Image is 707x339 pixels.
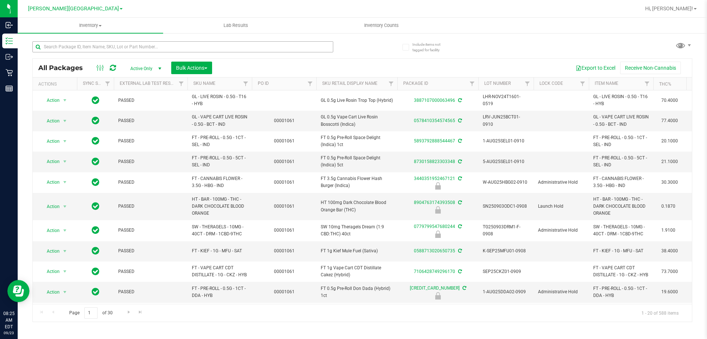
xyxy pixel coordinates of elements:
[396,292,479,300] div: Administrative Hold
[240,77,252,90] a: Filter
[274,228,295,233] a: 00001061
[593,224,649,238] span: SW - THERAGELS - 10MG - 40CT - DRM - 1CBD-9THC
[593,196,649,217] span: HT - BAR - 100MG - THC - DARK CHOCOLATE BLOOD ORANGE
[192,196,247,217] span: HT - BAR - 100MG - THC - DARK CHOCOLATE BLOOD ORANGE
[457,138,462,143] span: Sync from Compliance System
[6,21,13,29] inline-svg: Inbound
[28,6,119,12] span: [PERSON_NAME][GEOGRAPHIC_DATA]
[92,266,99,277] span: In Sync
[354,22,409,29] span: Inventory Counts
[40,266,60,277] span: Action
[92,136,99,146] span: In Sync
[571,62,620,74] button: Export to Excel
[658,287,682,297] span: 19.6000
[538,179,584,186] span: Administrative Hold
[193,81,215,86] a: SKU Name
[18,18,163,33] a: Inventory
[457,224,462,229] span: Sync from Compliance System
[3,310,14,330] p: 08:25 AM EDT
[483,158,529,165] span: 5-AUG25SEL01-0910
[457,176,462,181] span: Sync from Compliance System
[60,95,70,105] span: select
[135,307,146,317] a: Go to the last page
[214,22,258,29] span: Lab Results
[192,248,247,255] span: FT - KIEF - 1G - MFU - SAT
[658,115,682,126] span: 77.4000
[538,288,584,295] span: Administrative Hold
[92,177,99,187] span: In Sync
[414,138,455,143] a: 5893792888544467
[641,77,653,90] a: Filter
[414,118,455,123] a: 0578410354574565
[483,248,529,255] span: K-SEP25MFU01-0908
[274,138,295,143] a: 00001061
[321,114,393,128] span: GL 0.5g Vape Cart Live Rosin Bosscotti (Indica)
[118,268,183,275] span: PASSED
[457,200,462,205] span: Sync from Compliance System
[414,98,455,103] a: 3887107000063496
[63,307,119,319] span: Page of 30
[60,287,70,297] span: select
[483,288,529,295] span: 1-AUG25DDA02-0909
[396,182,479,190] div: Administrative Hold
[274,269,295,274] a: 00001061
[593,264,649,279] span: FT - VAPE CART CDT DISTILLATE - 1G - CKZ - HYB
[645,6,693,11] span: Hi, [PERSON_NAME]!
[457,248,462,253] span: Sync from Compliance System
[321,134,393,148] span: FT 0.5g Pre-Roll Space Delight (Indica) 1ct
[84,307,98,319] input: 1
[658,225,679,236] span: 1.9100
[483,179,529,186] span: W-AUG25HBG02-0910
[6,69,13,76] inline-svg: Retail
[658,156,682,167] span: 21.1000
[521,77,534,90] a: Filter
[483,138,529,145] span: 1-AUG25SEL01-0910
[92,287,99,297] span: In Sync
[322,81,377,86] a: Sku Retail Display Name
[321,248,393,255] span: FT 1g Kief Mule Fuel (Sativa)
[593,93,649,107] span: GL - LIVE ROSIN - 0.5G - T16 - HYB
[483,93,529,107] span: LHR-NOV24T1601-0519
[92,115,99,126] span: In Sync
[414,176,455,181] a: 3440351952467121
[636,307,685,318] span: 1 - 20 of 588 items
[457,118,462,123] span: Sync from Compliance System
[593,175,649,189] span: FT - CANNABIS FLOWER - 3.5G - HBG - IND
[385,77,397,90] a: Filter
[118,97,183,104] span: PASSED
[83,81,111,86] a: Sync Status
[658,201,679,212] span: 0.1870
[176,65,207,71] span: Bulk Actions
[92,95,99,105] span: In Sync
[658,95,682,106] span: 70.4000
[120,81,177,86] a: External Lab Test Result
[192,224,247,238] span: SW - THERAGELS - 10MG - 40CT - DRM - 1CBD-9THC
[40,95,60,105] span: Action
[6,85,13,92] inline-svg: Reports
[118,117,183,124] span: PASSED
[538,203,584,210] span: Launch Hold
[118,248,183,255] span: PASSED
[321,199,393,213] span: HT 100mg Dark Chocolate Blood Orange Bar (THC)
[483,114,529,128] span: LRV-JUN25BCT01-0910
[457,269,462,274] span: Sync from Compliance System
[321,175,393,189] span: FT 3.5g Cannabis Flower Hash Burger (Indica)
[414,269,455,274] a: 7106428749296170
[274,289,295,294] a: 00001061
[593,285,649,299] span: FT - PRE-ROLL - 0.5G - 1CT - DDA - HYB
[309,18,454,33] a: Inventory Counts
[60,201,70,212] span: select
[457,98,462,103] span: Sync from Compliance System
[396,231,479,238] div: Administrative Hold
[414,159,455,164] a: 8730158823303348
[118,179,183,186] span: PASSED
[192,93,247,107] span: GL - LIVE ROSIN - 0.5G - T16 - HYB
[595,81,618,86] a: Item Name
[484,81,511,86] a: Lot Number
[321,155,393,169] span: FT 0.5g Pre-Roll Space Delight (Indica) 5ct
[3,330,14,336] p: 09/23
[658,266,682,277] span: 73.7000
[274,204,295,209] a: 00001061
[40,156,60,167] span: Action
[118,138,183,145] span: PASSED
